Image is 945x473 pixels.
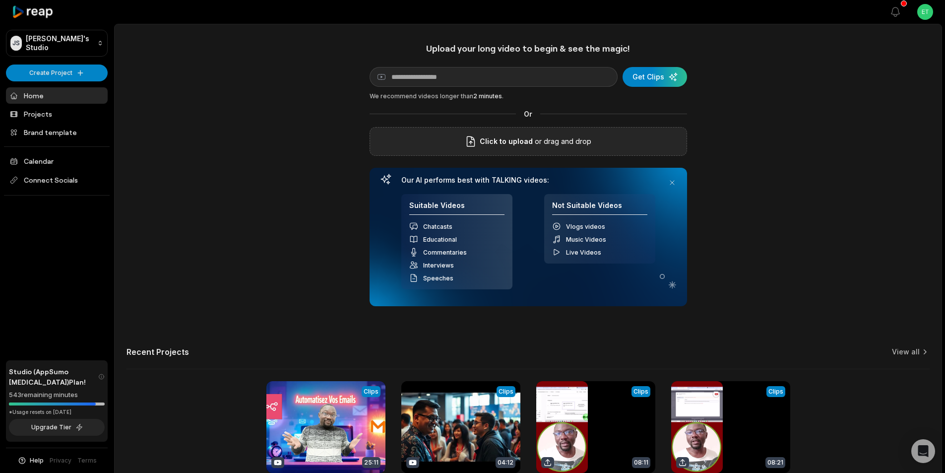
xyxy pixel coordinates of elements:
span: Click to upload [480,135,533,147]
span: Live Videos [566,249,601,256]
button: Get Clips [623,67,687,87]
button: Create Project [6,65,108,81]
span: Educational [423,236,457,243]
h3: Our AI performs best with TALKING videos: [401,176,655,185]
a: Privacy [50,456,71,465]
div: JS [10,36,22,51]
div: 543 remaining minutes [9,390,105,400]
h1: Upload your long video to begin & see the magic! [370,43,687,54]
span: Interviews [423,262,454,269]
span: Speeches [423,274,453,282]
button: Help [17,456,44,465]
span: Connect Socials [6,171,108,189]
span: Help [30,456,44,465]
a: Terms [77,456,97,465]
span: Music Videos [566,236,606,243]
span: Studio (AppSumo [MEDICAL_DATA]) Plan! [9,366,98,387]
h4: Suitable Videos [409,201,504,215]
div: Open Intercom Messenger [911,439,935,463]
a: Calendar [6,153,108,169]
span: Or [516,109,540,119]
p: or drag and drop [533,135,591,147]
a: Projects [6,106,108,122]
a: Brand template [6,124,108,140]
h2: Recent Projects [126,347,189,357]
span: Vlogs videos [566,223,605,230]
span: Commentaries [423,249,467,256]
a: View all [892,347,920,357]
div: *Usage resets on [DATE] [9,408,105,416]
p: [PERSON_NAME]'s Studio [26,34,93,52]
a: Home [6,87,108,104]
span: 2 minutes [473,92,502,100]
div: We recommend videos longer than . [370,92,687,101]
span: Chatcasts [423,223,452,230]
h4: Not Suitable Videos [552,201,647,215]
button: Upgrade Tier [9,419,105,436]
